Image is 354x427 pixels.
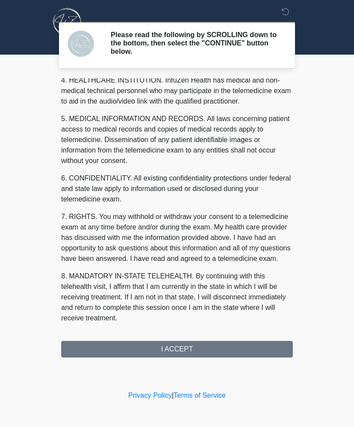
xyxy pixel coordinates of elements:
[61,271,293,323] p: 8. MANDATORY IN-STATE TELEHEALTH. By continuing with this telehealth visit, I affirm that I am cu...
[68,31,94,57] img: Agent Avatar
[61,75,293,107] p: 4. HEALTHCARE INSTITUTION. InfuZen Health has medical and non-medical technical personnel who may...
[174,392,226,399] a: Terms of Service
[61,173,293,205] p: 6. CONFIDENTIALITY. All existing confidentiality protections under federal and state law apply to...
[52,7,83,37] img: InfuZen Health Logo
[172,392,174,399] a: |
[61,114,293,166] p: 5. MEDICAL INFORMATION AND RECORDS. All laws concerning patient access to medical records and cop...
[61,212,293,264] p: 7. RIGHTS. You may withhold or withdraw your consent to a telemedicine exam at any time before an...
[128,392,172,399] a: Privacy Policy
